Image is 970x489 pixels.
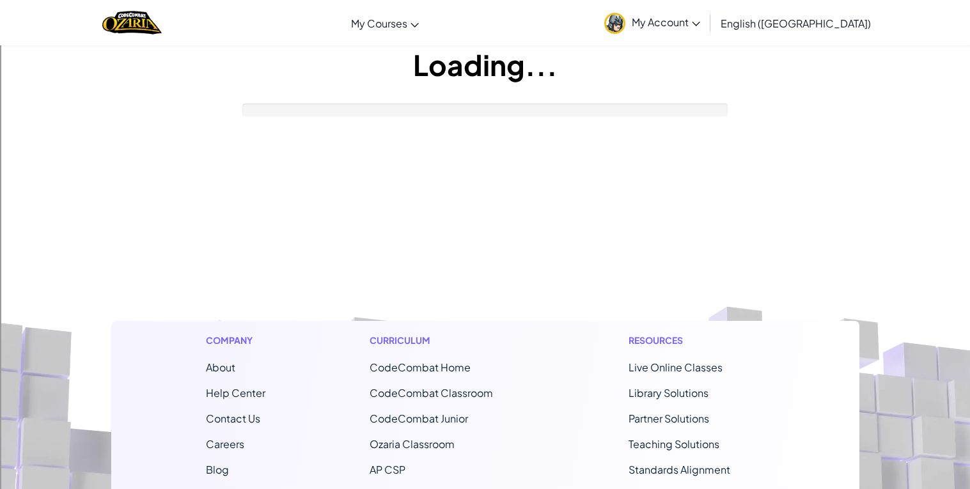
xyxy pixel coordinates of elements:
span: My Account [632,15,700,29]
span: English ([GEOGRAPHIC_DATA]) [721,17,871,30]
a: Ozaria by CodeCombat logo [102,10,162,36]
a: My Courses [345,6,425,40]
a: My Account [598,3,707,43]
img: avatar [604,13,625,34]
img: Home [102,10,162,36]
span: My Courses [351,17,407,30]
a: English ([GEOGRAPHIC_DATA]) [714,6,877,40]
